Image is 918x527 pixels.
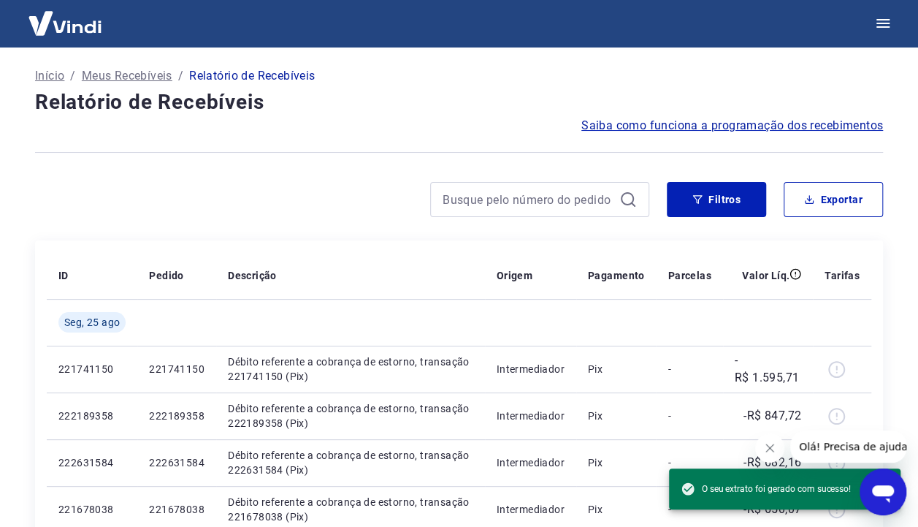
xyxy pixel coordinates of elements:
p: Origem [497,268,532,283]
p: Relatório de Recebíveis [189,67,315,85]
p: 221678038 [58,502,126,517]
p: Parcelas [668,268,711,283]
a: Saiba como funciona a programação dos recebimentos [581,117,883,134]
p: 221741150 [58,362,126,376]
p: 221741150 [149,362,204,376]
p: 222631584 [149,455,204,470]
p: Pix [588,502,645,517]
p: Intermediador [497,409,565,423]
p: Pix [588,409,645,423]
p: -R$ 682,16 [743,454,801,471]
p: - [668,409,711,423]
p: Débito referente a cobrança de estorno, transação 222189358 (Pix) [228,401,473,431]
p: - [668,455,711,470]
p: Pagamento [588,268,645,283]
p: 222189358 [58,409,126,423]
a: Início [35,67,64,85]
p: Valor Líq. [742,268,789,283]
p: - [668,362,711,376]
input: Busque pelo número do pedido [443,189,613,211]
button: Filtros [667,182,766,217]
span: O seu extrato foi gerado com sucesso! [681,482,851,496]
button: Exportar [784,182,883,217]
span: Seg, 25 ago [64,315,120,330]
p: -R$ 1.595,71 [735,352,801,387]
iframe: Fechar mensagem [755,433,784,463]
iframe: Mensagem da empresa [790,431,906,463]
img: Vindi [18,1,112,45]
h4: Relatório de Recebíveis [35,88,883,117]
p: Pedido [149,268,183,283]
p: Intermediador [497,362,565,376]
p: / [70,67,75,85]
p: Pix [588,362,645,376]
a: Meus Recebíveis [82,67,172,85]
span: Olá! Precisa de ajuda? [9,10,123,22]
p: Intermediador [497,502,565,517]
p: Tarifas [825,268,860,283]
iframe: Botão para abrir a janela de mensagens [860,469,906,515]
p: - [668,502,711,517]
p: -R$ 650,07 [743,501,801,518]
p: Descrição [228,268,277,283]
p: / [178,67,183,85]
p: 221678038 [149,502,204,517]
p: Pix [588,455,645,470]
p: Débito referente a cobrança de estorno, transação 221741150 (Pix) [228,355,473,384]
p: Débito referente a cobrança de estorno, transação 221678038 (Pix) [228,495,473,524]
p: -R$ 847,72 [743,407,801,425]
p: ID [58,268,69,283]
p: Débito referente a cobrança de estorno, transação 222631584 (Pix) [228,448,473,477]
p: 222189358 [149,409,204,423]
p: Intermediador [497,455,565,470]
p: 222631584 [58,455,126,470]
